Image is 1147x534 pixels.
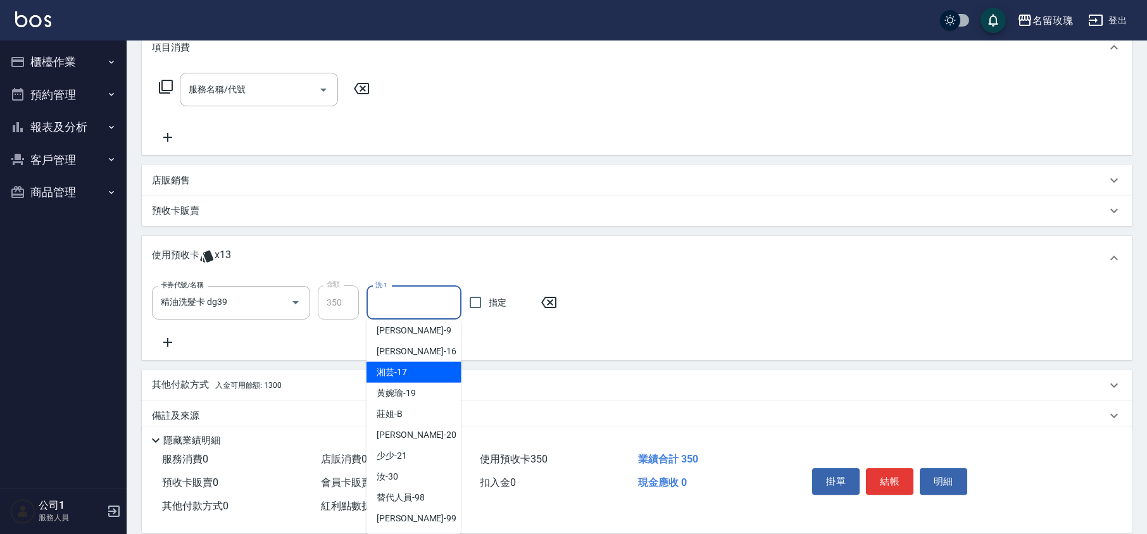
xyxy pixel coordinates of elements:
h5: 公司1 [39,499,103,512]
span: 入金可用餘額: 1300 [215,381,282,390]
button: Open [285,292,306,313]
span: x13 [215,249,231,268]
div: 使用預收卡x13 [142,236,1132,280]
span: 業績合計 350 [638,453,698,465]
span: 會員卡販賣 0 [321,476,377,488]
button: save [981,8,1006,33]
button: Open [313,80,334,100]
span: [PERSON_NAME] -9 [377,324,451,337]
button: 名留玫瑰 [1012,8,1078,34]
span: 預收卡販賣 0 [162,476,218,488]
div: 預收卡販賣 [142,196,1132,226]
span: 服務消費 0 [162,453,208,465]
p: 店販銷售 [152,174,190,187]
div: 項目消費 [142,27,1132,68]
button: 結帳 [866,468,913,495]
p: 服務人員 [39,512,103,523]
span: [PERSON_NAME] -16 [377,345,456,358]
span: 店販消費 0 [321,453,367,465]
span: 使用預收卡 350 [480,453,548,465]
button: 預約管理 [5,78,122,111]
span: 黃婉瑜 -19 [377,387,416,400]
div: 備註及來源 [142,400,1132,431]
button: 商品管理 [5,176,122,209]
span: 指定 [489,296,506,309]
p: 使用預收卡 [152,249,199,268]
span: 紅利點數折抵 0 [321,500,387,512]
span: 湘芸 -17 [377,366,407,379]
p: 其他付款方式 [152,378,282,392]
button: 登出 [1083,9,1132,32]
button: 掛單 [812,468,860,495]
label: 洗-1 [375,280,387,290]
label: 卡券代號/名稱 [161,280,203,290]
img: Person [10,499,35,524]
button: 櫃檯作業 [5,46,122,78]
span: [PERSON_NAME] -20 [377,428,456,442]
p: 預收卡販賣 [152,204,199,218]
span: 現金應收 0 [638,476,687,488]
img: Logo [15,11,51,27]
span: 少少 -21 [377,449,407,463]
p: 項目消費 [152,41,190,54]
div: 店販銷售 [142,165,1132,196]
span: 汝 -30 [377,470,398,483]
span: 莊姐 -B [377,407,403,421]
span: 扣入金 0 [480,476,516,488]
div: 其他付款方式入金可用餘額: 1300 [142,370,1132,400]
button: 報表及分析 [5,111,122,144]
div: 名留玫瑰 [1032,13,1073,28]
button: 明細 [920,468,967,495]
span: 替代人員 -98 [377,491,425,504]
button: 客戶管理 [5,144,122,177]
p: 隱藏業績明細 [163,434,220,447]
p: 備註及來源 [152,409,199,423]
label: 金額 [327,280,340,289]
span: [PERSON_NAME] -99 [377,512,456,525]
span: 其他付款方式 0 [162,500,229,512]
